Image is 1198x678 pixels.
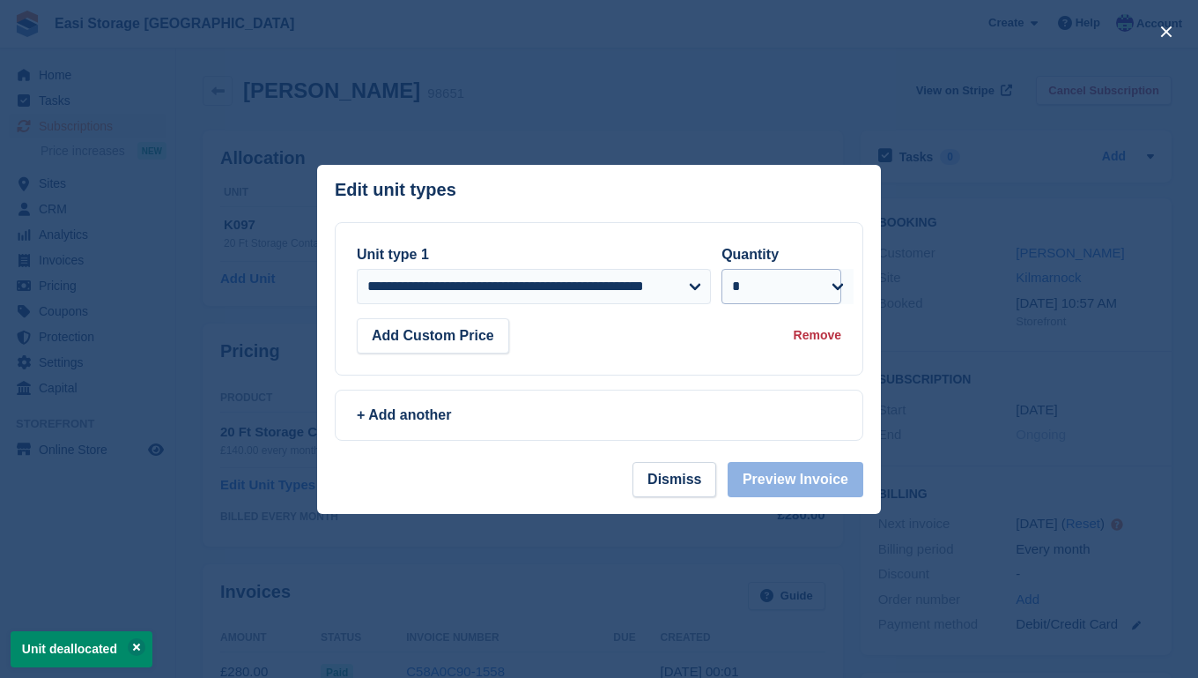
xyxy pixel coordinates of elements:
[335,180,456,200] p: Edit unit types
[357,405,841,426] div: + Add another
[357,318,509,354] button: Add Custom Price
[794,326,841,345] div: Remove
[11,631,152,667] p: Unit deallocated
[335,390,863,441] a: + Add another
[632,462,716,497] button: Dismiss
[357,247,429,262] label: Unit type 1
[1152,18,1180,46] button: close
[721,247,779,262] label: Quantity
[728,462,863,497] button: Preview Invoice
